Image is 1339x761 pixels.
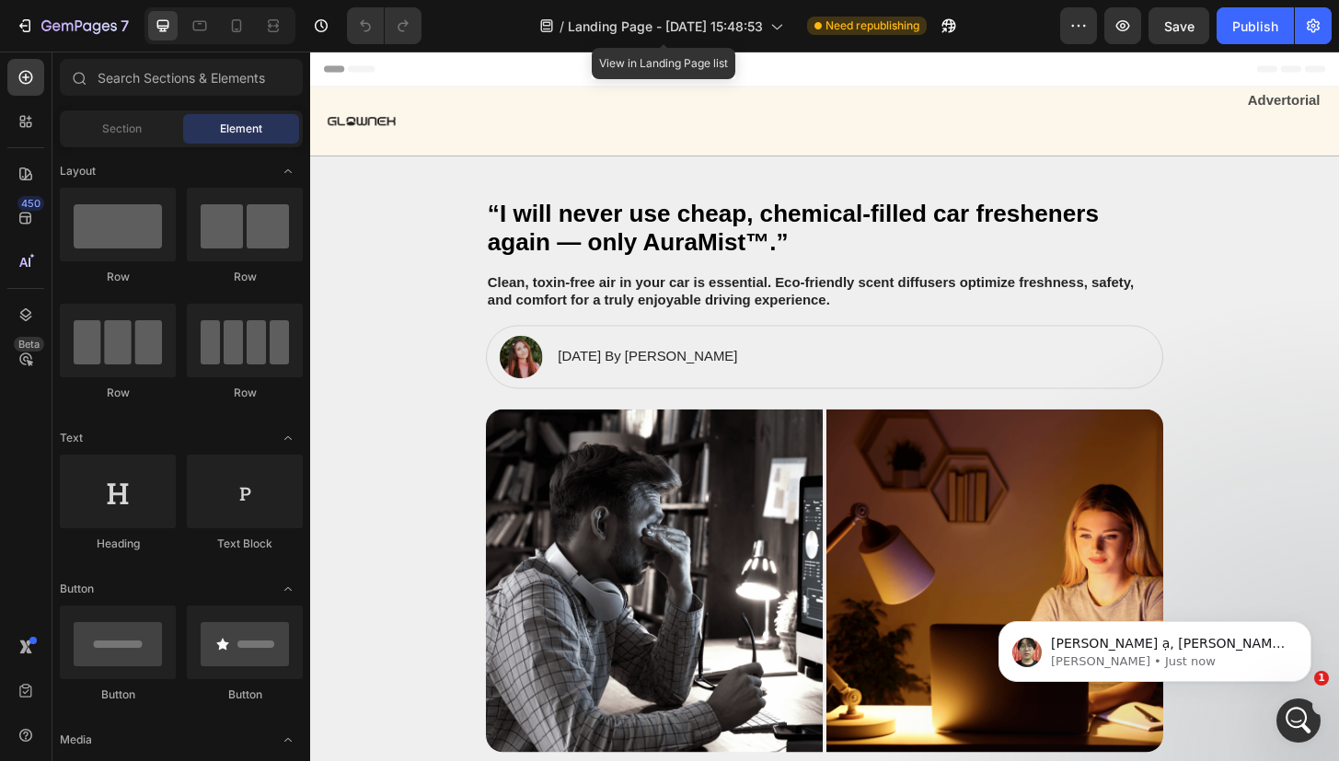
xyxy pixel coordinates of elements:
[60,163,96,179] span: Layout
[60,686,176,703] div: Button
[60,581,94,597] span: Button
[1164,18,1195,34] span: Save
[60,536,176,552] div: Heading
[1314,671,1329,686] span: 1
[60,59,303,96] input: Search Sections & Elements
[187,385,303,401] div: Row
[273,156,303,186] span: Toggle open
[60,732,92,748] span: Media
[60,385,176,401] div: Row
[187,686,303,703] div: Button
[1217,7,1294,44] button: Publish
[189,384,550,752] img: gempages_581863457599521548-eb539128-342c-4b01-bb36-7d9a66bc20c4.png
[825,17,919,34] span: Need republishing
[347,7,421,44] div: Undo/Redo
[971,582,1339,711] iframe: Intercom notifications message
[60,269,176,285] div: Row
[60,430,83,446] span: Text
[1007,44,1084,60] strong: Advertorial
[1149,7,1209,44] button: Save
[203,305,249,351] img: gempages_581863457599521548-d2940bb2-166f-451d-9983-9718d178e62f.png
[17,196,44,211] div: 450
[189,156,916,222] h2: “I will never use cheap, chemical-filled car fresheners again — only AuraMist™.”
[14,337,44,352] div: Beta
[568,17,763,36] span: Landing Page - [DATE] 15:48:53
[273,725,303,755] span: Toggle open
[1276,698,1321,743] iframe: Intercom live chat
[121,15,129,37] p: 7
[310,52,1339,761] iframe: Design area
[187,536,303,552] div: Text Block
[266,317,459,337] p: [DATE] By [PERSON_NAME]
[7,7,137,44] button: 7
[102,121,142,137] span: Section
[1232,17,1278,36] div: Publish
[560,17,564,36] span: /
[273,423,303,453] span: Toggle open
[554,384,916,752] img: gempages_581863457599521548-74c68594-bb1d-4c9c-98fd-cd4ad911a330.png
[190,238,914,277] p: Clean, toxin-free air in your car is essential. Eco-friendly scent diffusers optimize freshness, ...
[187,269,303,285] div: Row
[273,574,303,604] span: Toggle open
[220,121,262,137] span: Element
